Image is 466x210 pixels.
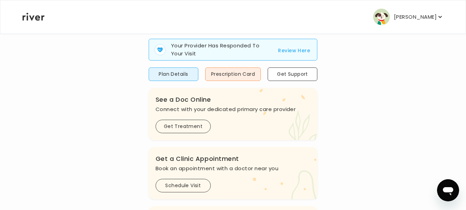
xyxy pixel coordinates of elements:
p: Your Provider Has Responded To Your Visit [171,42,270,57]
button: Prescription Card [205,67,261,81]
h3: See a Doc Online [156,95,310,104]
button: Plan Details [149,67,198,81]
p: [PERSON_NAME] [394,12,437,22]
img: user avatar [373,9,390,25]
iframe: Button to launch messaging window [437,179,459,201]
button: Get Treatment [156,120,211,133]
button: user avatar[PERSON_NAME] [373,9,444,25]
h3: Get a Clinic Appointment [156,154,310,164]
button: Get Support [268,67,317,81]
p: Connect with your dedicated primary care provider [156,104,310,114]
button: Schedule Visit [156,179,211,192]
button: Review Here [278,46,310,55]
p: Book an appointment with a doctor near you [156,164,310,173]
